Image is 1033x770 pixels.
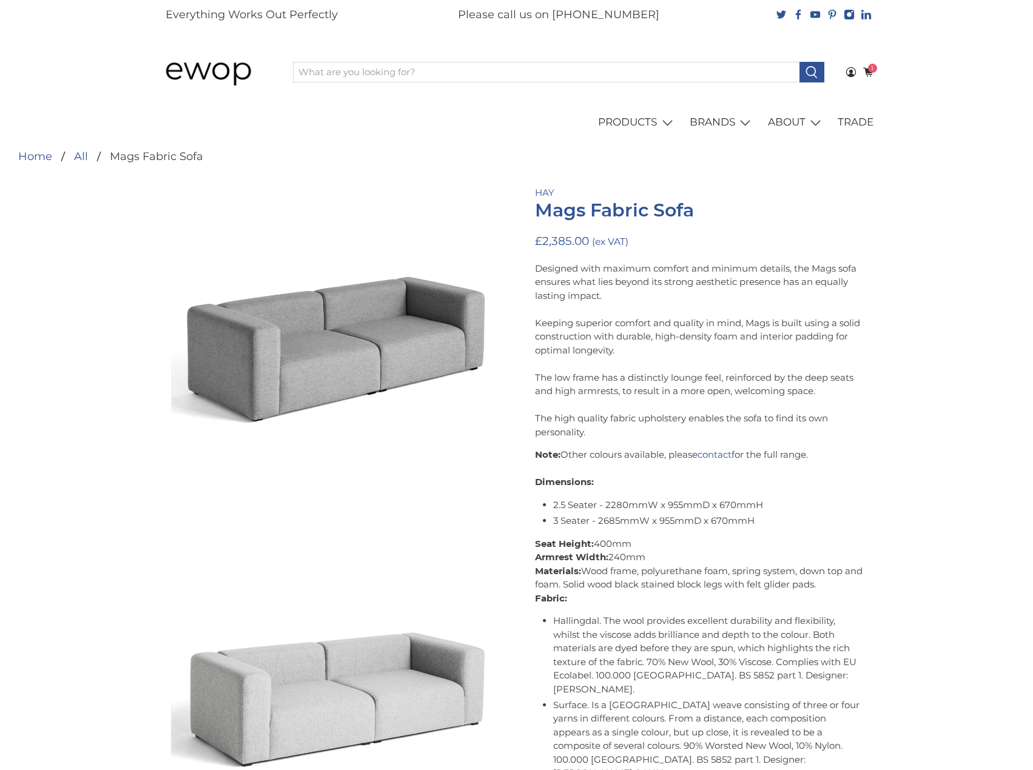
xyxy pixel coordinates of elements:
a: TRADE [831,105,881,139]
p: Please call us on [PHONE_NUMBER] [458,7,659,23]
li: Mags Fabric Sofa [88,151,203,162]
span: mm [612,538,631,549]
li: 2.5 Seater - 2280mmW x 955mmD x 670mmH [553,498,863,512]
a: HAY [535,187,554,198]
a: 1 [863,67,873,78]
a: BRANDS [683,105,761,139]
span: £2,385.00 [535,234,589,248]
a: All [74,151,88,162]
strong: Dimensions: [535,476,594,487]
nav: breadcrumbs [18,151,203,162]
small: (ex VAT) [592,236,628,247]
strong: Note: [535,449,560,460]
a: PRODUCTS [591,105,683,139]
span: for the full range. [732,449,808,460]
input: What are you looking for? [293,62,800,82]
span: Hallingdal. The wool provides excellent durability and flexibility, whilst the viscose adds brill... [553,615,856,695]
p: Designed with maximum comfort and minimum details, the Mags sofa ensures what lies beyond its str... [535,262,863,440]
p: 240mm Wood frame, polyurethane foam, spring system, down top and foam. Solid wood black stained b... [535,537,863,606]
strong: Fabric: [535,592,567,604]
h1: Mags Fabric Sofa [535,200,863,221]
span: Seat Height: [535,538,594,549]
a: contact [698,449,732,460]
img: HAY Office Mags Fabric Sofa Hallingdal [171,186,499,514]
strong: Armrest Width: [535,551,608,563]
span: 1 [868,64,877,73]
a: Home [18,151,52,162]
p: Everything Works Out Perfectly [166,7,338,23]
span: 400 [594,538,612,549]
span: Other colours available, please [560,449,698,460]
a: ABOUT [761,105,831,139]
nav: main navigation [153,105,881,139]
li: 3 Seater - 2685mmW x 955mmD x 670mmH [553,514,863,528]
strong: Materials: [535,565,581,577]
